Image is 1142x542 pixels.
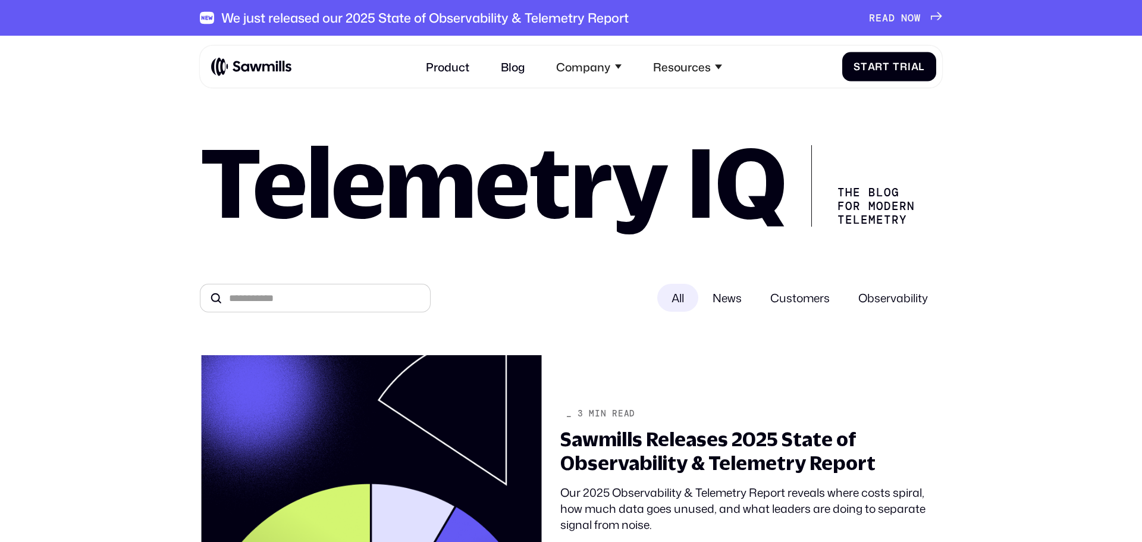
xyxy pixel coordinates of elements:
[854,61,861,73] span: S
[556,59,610,73] div: Company
[869,12,876,24] span: R
[578,409,583,419] div: 3
[221,10,629,26] div: We just released our 2025 State of Observability & Telemetry Report
[861,61,868,73] span: t
[548,51,630,82] div: Company
[645,51,730,82] div: Resources
[560,428,942,475] div: Sawmills Releases 2025 State of Observability & Telemetry Report
[200,284,942,312] form: All
[882,12,889,24] span: A
[911,61,919,73] span: a
[883,61,890,73] span: t
[811,145,925,227] div: The Blog for Modern telemetry
[893,61,900,73] span: T
[908,12,914,24] span: O
[844,284,942,312] span: Observability
[868,61,876,73] span: a
[876,12,882,24] span: E
[200,136,786,227] h1: Telemetry IQ
[889,12,895,24] span: D
[901,12,908,24] span: N
[492,51,534,82] a: Blog
[698,284,756,312] span: News
[653,59,711,73] div: Resources
[657,284,698,312] div: All
[869,12,942,24] a: READNOW
[918,61,925,73] span: l
[589,409,635,419] div: min read
[900,61,908,73] span: r
[418,51,478,82] a: Product
[842,52,937,81] a: StartTrial
[908,61,911,73] span: i
[914,12,921,24] span: W
[560,485,942,533] div: Our 2025 Observability & Telemetry Report reveals where costs spiral, how much data goes unused, ...
[566,409,572,419] div: _
[875,61,883,73] span: r
[756,284,844,312] span: Customers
